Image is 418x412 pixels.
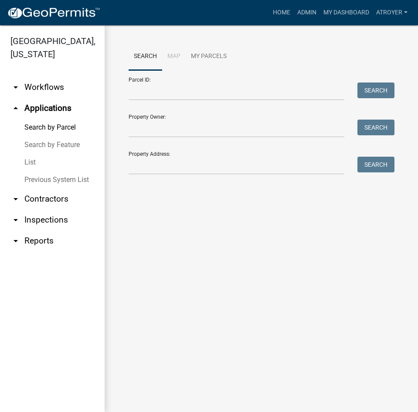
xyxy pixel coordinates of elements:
i: arrow_drop_down [10,194,21,204]
a: My Dashboard [320,4,373,21]
i: arrow_drop_down [10,215,21,225]
a: Search [129,43,162,71]
a: atroyer [373,4,411,21]
button: Search [357,120,394,135]
a: Admin [294,4,320,21]
button: Search [357,82,394,98]
i: arrow_drop_up [10,103,21,113]
a: My Parcels [186,43,232,71]
i: arrow_drop_down [10,82,21,93]
button: Search [357,157,394,172]
i: arrow_drop_down [10,236,21,246]
a: Home [269,4,294,21]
